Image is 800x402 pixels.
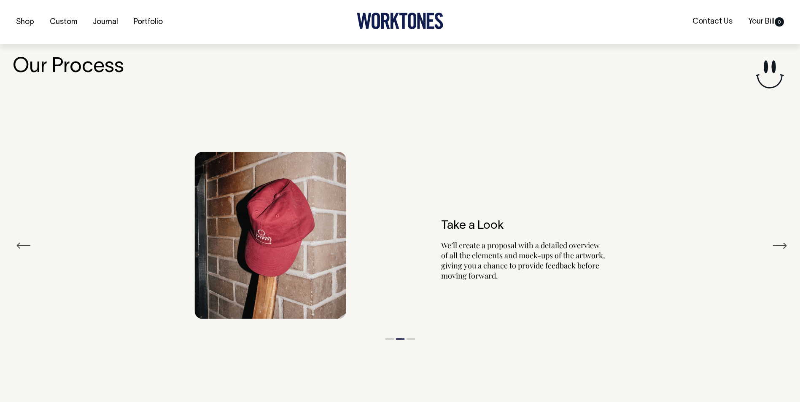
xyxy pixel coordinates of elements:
[385,338,394,340] button: 1 of 3
[745,15,787,29] a: Your Bill0
[775,17,784,27] span: 0
[396,338,404,340] button: 2 of 3
[46,15,81,29] a: Custom
[194,152,346,319] img: Process
[130,15,166,29] a: Portfolio
[13,15,38,29] a: Shop
[689,15,736,29] a: Contact Us
[441,220,606,233] h6: Take a Look
[772,239,787,252] button: Next
[89,15,121,29] a: Journal
[441,240,606,281] p: We’ll create a proposal with a detailed overview of all the elements and mock-ups of the artwork,...
[13,56,787,78] h3: Our Process
[16,239,31,252] button: Previous
[407,338,415,340] button: 3 of 3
